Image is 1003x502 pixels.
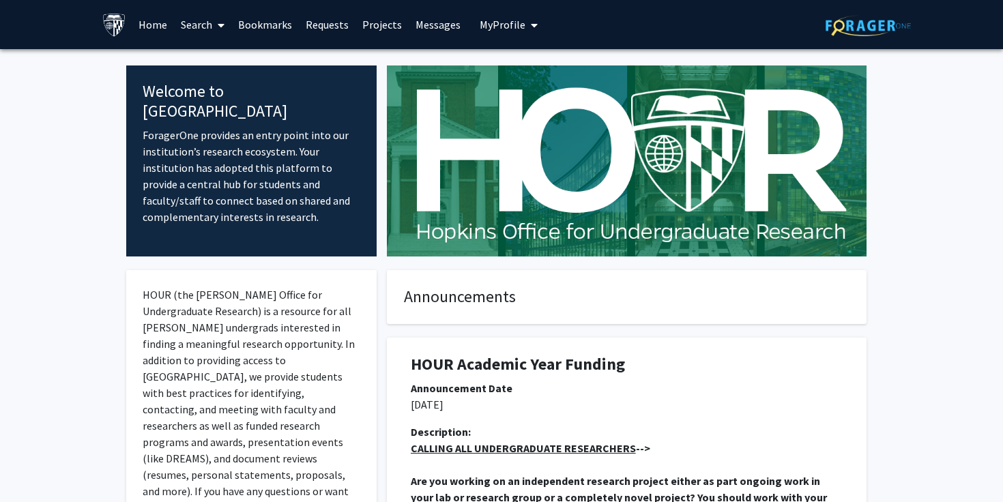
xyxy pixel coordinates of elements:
span: My Profile [480,18,525,31]
div: Description: [411,424,843,440]
strong: --> [411,441,650,455]
iframe: Chat [10,441,58,492]
h4: Announcements [404,287,849,307]
a: Messages [409,1,467,48]
img: ForagerOne Logo [826,15,911,36]
h4: Welcome to [GEOGRAPHIC_DATA] [143,82,360,121]
img: Cover Image [387,65,867,256]
a: Projects [355,1,409,48]
p: ForagerOne provides an entry point into our institution’s research ecosystem. Your institution ha... [143,127,360,225]
div: Announcement Date [411,380,843,396]
h1: HOUR Academic Year Funding [411,355,843,374]
u: CALLING ALL UNDERGRADUATE RESEARCHERS [411,441,636,455]
a: Requests [299,1,355,48]
a: Bookmarks [231,1,299,48]
a: Home [132,1,174,48]
p: [DATE] [411,396,843,413]
img: Johns Hopkins University Logo [102,13,126,37]
a: Search [174,1,231,48]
